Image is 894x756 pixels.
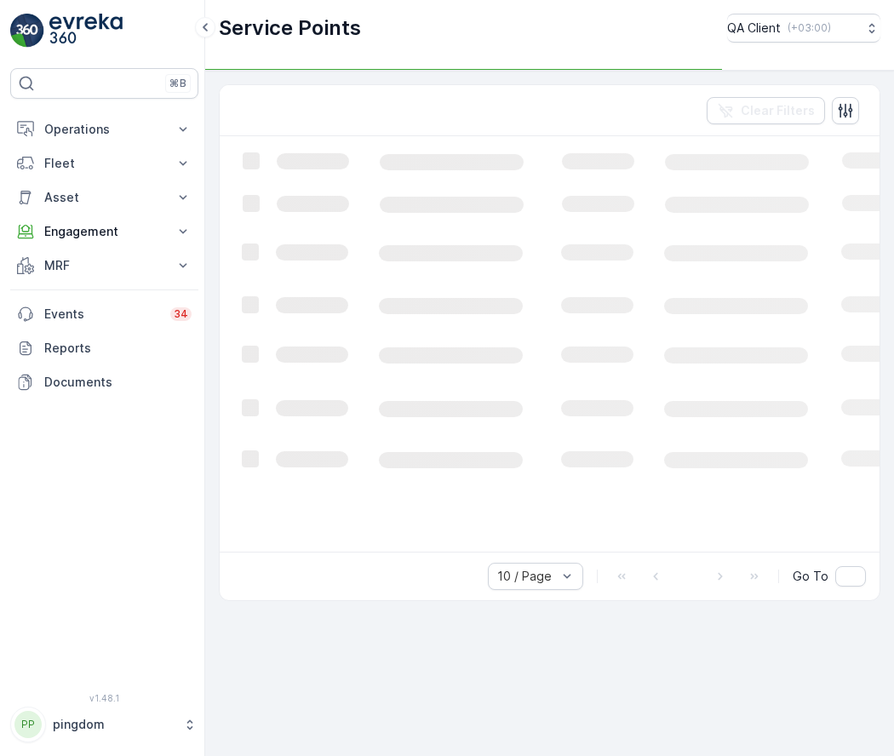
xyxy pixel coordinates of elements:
div: PP [14,711,42,738]
span: Go To [793,568,828,585]
img: logo_light-DOdMpM7g.png [49,14,123,48]
button: Asset [10,180,198,215]
p: Asset [44,189,164,206]
p: Operations [44,121,164,138]
button: Fleet [10,146,198,180]
p: QA Client [727,20,781,37]
button: MRF [10,249,198,283]
button: PPpingdom [10,707,198,742]
p: Reports [44,340,192,357]
a: Reports [10,331,198,365]
p: Clear Filters [741,102,815,119]
p: Documents [44,374,192,391]
p: Service Points [219,14,361,42]
button: Operations [10,112,198,146]
p: Engagement [44,223,164,240]
a: Documents [10,365,198,399]
img: logo [10,14,44,48]
button: Clear Filters [707,97,825,124]
span: v 1.48.1 [10,693,198,703]
p: ⌘B [169,77,186,90]
p: 34 [174,307,188,321]
button: QA Client(+03:00) [727,14,880,43]
p: Fleet [44,155,164,172]
a: Events34 [10,297,198,331]
button: Engagement [10,215,198,249]
p: pingdom [53,716,175,733]
p: MRF [44,257,164,274]
p: Events [44,306,160,323]
p: ( +03:00 ) [788,21,831,35]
